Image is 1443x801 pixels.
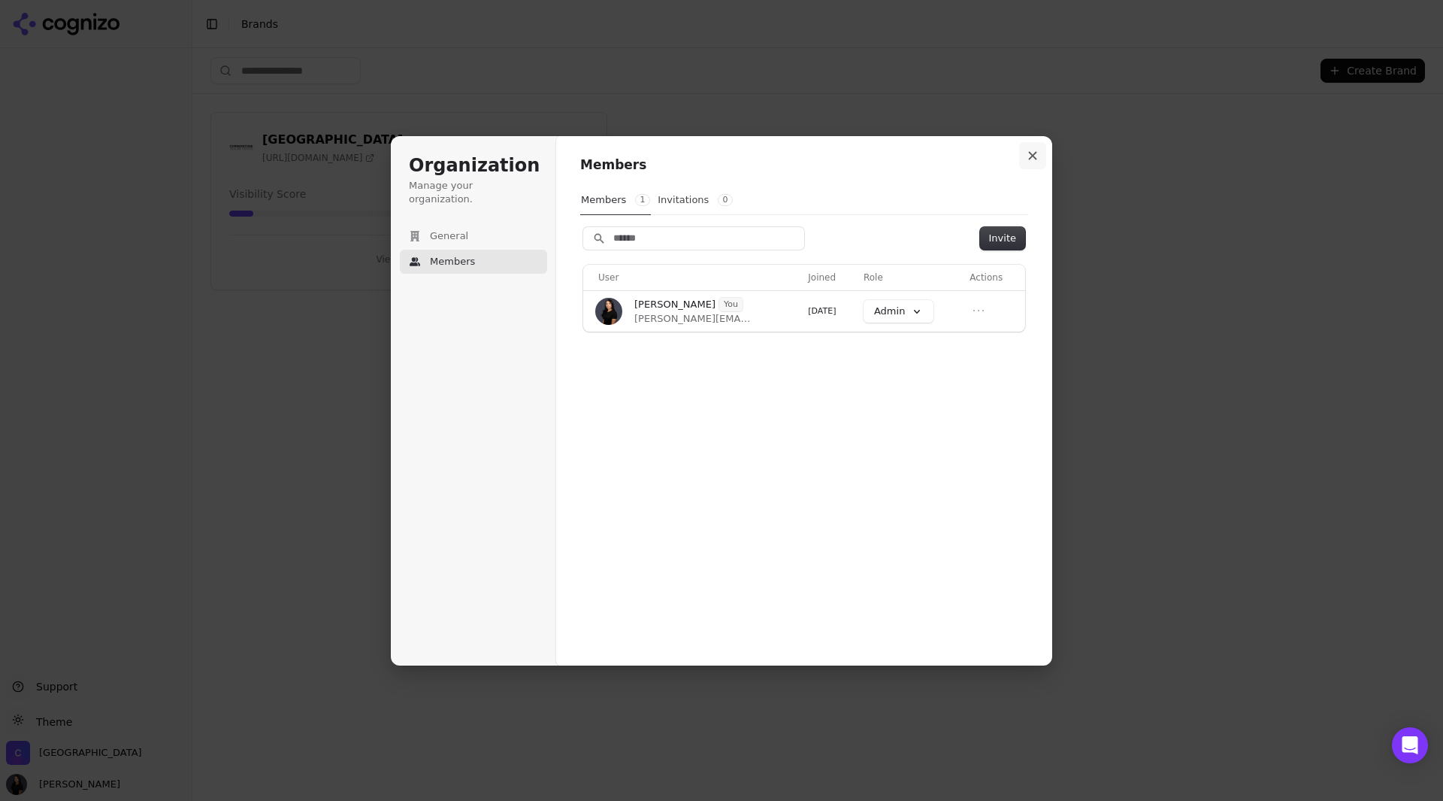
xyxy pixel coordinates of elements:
[580,156,1028,174] h1: Members
[970,302,988,320] button: Open menu
[409,154,538,178] h1: Organization
[964,265,1025,290] th: Actions
[858,265,964,290] th: Role
[400,224,547,248] button: General
[864,300,933,323] button: Admin
[583,227,804,250] input: Search
[657,186,734,214] button: Invitations
[1392,727,1428,763] div: Open Intercom Messenger
[718,194,733,206] span: 0
[400,250,547,274] button: Members
[635,194,650,206] span: 1
[583,265,802,290] th: User
[808,306,836,316] span: [DATE]
[719,298,743,311] span: You
[595,298,622,325] img: Susana Spiegel
[980,227,1025,250] button: Invite
[634,312,753,326] span: [PERSON_NAME][EMAIL_ADDRESS][DOMAIN_NAME]
[580,186,651,215] button: Members
[430,255,475,269] span: Members
[430,229,468,243] span: General
[409,179,538,206] p: Manage your organization.
[634,298,715,311] span: [PERSON_NAME]
[802,265,858,290] th: Joined
[1019,142,1046,169] button: Close modal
